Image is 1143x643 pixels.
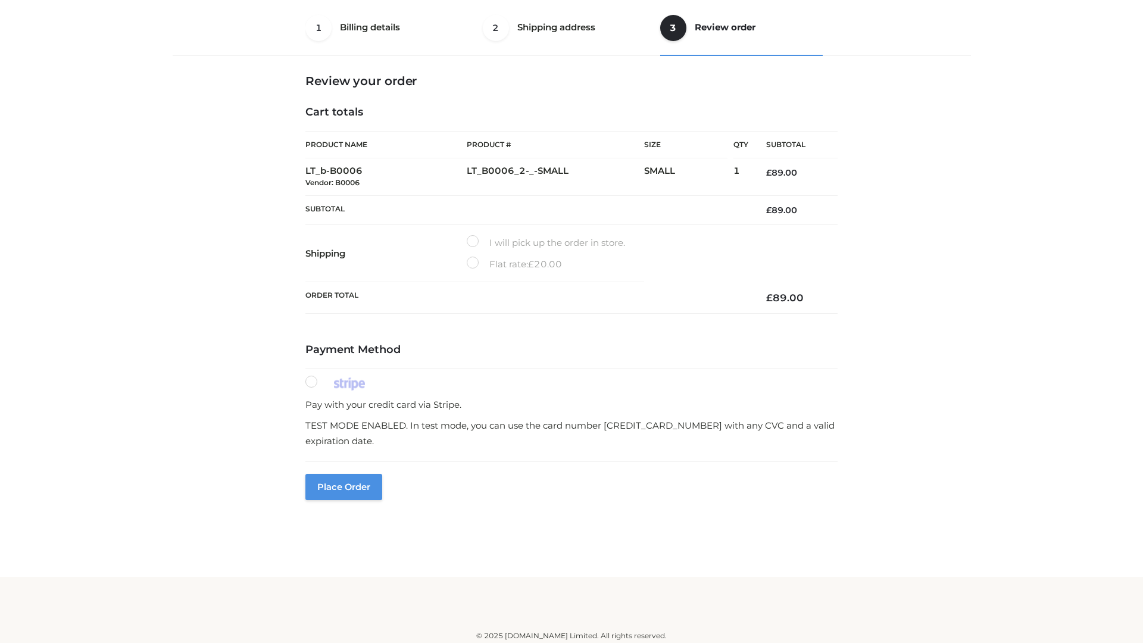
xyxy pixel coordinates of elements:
button: Place order [305,474,382,500]
p: TEST MODE ENABLED. In test mode, you can use the card number [CREDIT_CARD_NUMBER] with any CVC an... [305,418,838,448]
bdi: 89.00 [766,167,797,178]
th: Product Name [305,131,467,158]
span: £ [766,205,772,216]
th: Subtotal [748,132,838,158]
bdi: 89.00 [766,292,804,304]
div: © 2025 [DOMAIN_NAME] Limited. All rights reserved. [177,630,966,642]
h4: Cart totals [305,106,838,119]
th: Shipping [305,225,467,282]
span: £ [528,258,534,270]
h4: Payment Method [305,344,838,357]
th: Qty [733,131,748,158]
td: SMALL [644,158,733,196]
th: Size [644,132,727,158]
th: Subtotal [305,195,748,224]
small: Vendor: B0006 [305,178,360,187]
th: Order Total [305,282,748,314]
label: Flat rate: [467,257,562,272]
label: I will pick up the order in store. [467,235,625,251]
span: £ [766,292,773,304]
td: LT_B0006_2-_-SMALL [467,158,644,196]
p: Pay with your credit card via Stripe. [305,397,838,413]
bdi: 89.00 [766,205,797,216]
span: £ [766,167,772,178]
th: Product # [467,131,644,158]
bdi: 20.00 [528,258,562,270]
td: 1 [733,158,748,196]
h3: Review your order [305,74,838,88]
td: LT_b-B0006 [305,158,467,196]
